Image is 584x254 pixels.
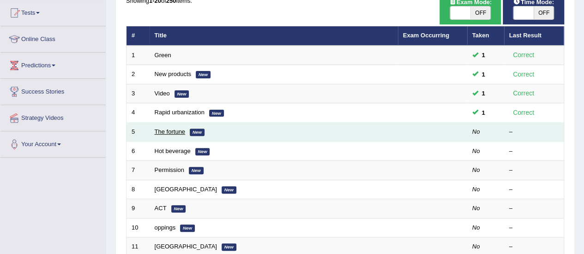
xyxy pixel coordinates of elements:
th: Title [150,26,398,46]
em: New [209,110,224,117]
a: Permission [155,166,184,173]
span: You can still take this question [478,50,489,60]
td: 6 [126,142,150,161]
a: Exam Occurring [403,32,449,39]
a: Rapid urbanization [155,109,205,116]
td: 9 [126,199,150,219]
em: New [175,90,189,98]
td: 3 [126,84,150,103]
div: Correct [509,88,538,99]
td: 2 [126,65,150,84]
em: No [472,186,480,193]
em: No [472,166,480,173]
div: – [509,204,559,213]
div: – [509,224,559,232]
a: oppings [155,224,176,231]
a: New products [155,71,191,77]
em: No [472,224,480,231]
div: – [509,185,559,194]
div: – [509,166,559,175]
em: New [190,129,205,136]
span: OFF [470,6,491,19]
a: Your Account [0,131,106,154]
td: 10 [126,218,150,237]
th: Taken [467,26,504,46]
div: Correct [509,107,538,118]
a: Online Class [0,26,106,49]
em: New [189,167,204,174]
a: [GEOGRAPHIC_DATA] [155,186,217,193]
td: 1 [126,46,150,65]
em: No [472,205,480,212]
span: You can still take this question [478,89,489,98]
em: New [222,186,236,194]
a: Success Stories [0,79,106,102]
td: 4 [126,103,150,123]
a: Strategy Videos [0,105,106,128]
em: No [472,243,480,250]
td: 7 [126,161,150,180]
td: 8 [126,180,150,199]
a: The fortune [155,128,186,135]
em: No [472,148,480,154]
a: Hot beverage [155,148,191,154]
em: New [195,148,210,155]
td: 5 [126,123,150,142]
a: [GEOGRAPHIC_DATA] [155,243,217,250]
a: Green [155,52,171,59]
div: – [509,147,559,156]
em: New [171,205,186,213]
div: Correct [509,50,538,60]
th: Last Result [504,26,564,46]
em: New [180,224,195,232]
a: Video [155,90,170,97]
th: # [126,26,150,46]
a: Predictions [0,53,106,76]
em: New [196,71,211,78]
span: You can still take this question [478,70,489,79]
em: No [472,128,480,135]
span: OFF [534,6,554,19]
em: New [222,243,236,251]
div: – [509,128,559,136]
a: ACT [155,205,167,212]
div: Correct [509,69,538,80]
div: – [509,242,559,251]
span: You can still take this question [478,108,489,118]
